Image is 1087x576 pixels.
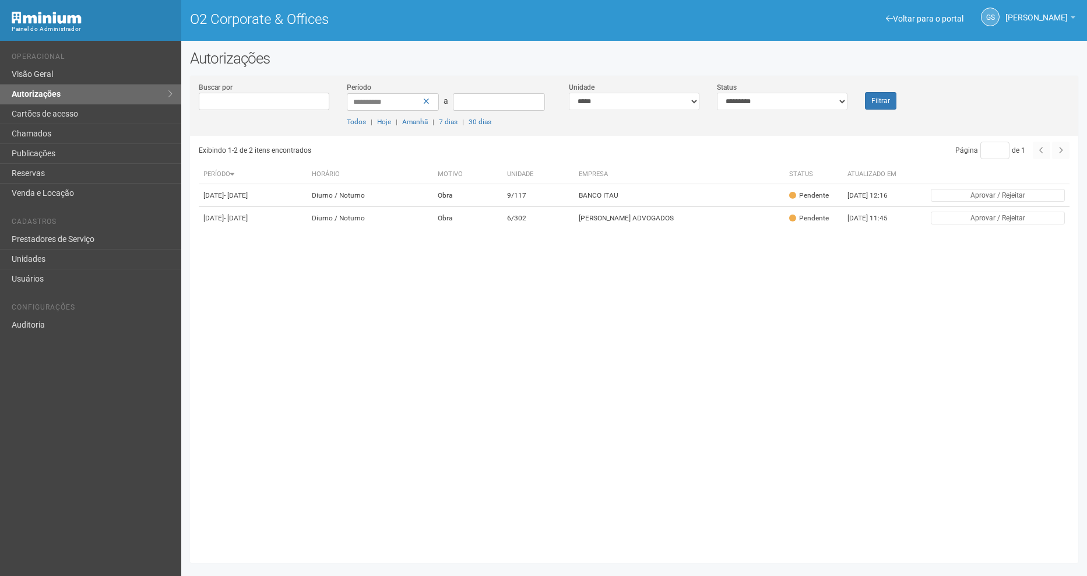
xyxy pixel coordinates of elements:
[502,207,574,230] td: 6/302
[347,82,371,93] label: Período
[199,165,307,184] th: Período
[199,207,307,230] td: [DATE]
[444,96,448,106] span: a
[843,207,907,230] td: [DATE] 11:45
[12,303,173,315] li: Configurações
[574,165,785,184] th: Empresa
[199,82,233,93] label: Buscar por
[199,184,307,207] td: [DATE]
[396,118,397,126] span: |
[347,118,366,126] a: Todos
[12,12,82,24] img: Minium
[843,165,907,184] th: Atualizado em
[190,50,1078,67] h2: Autorizações
[931,212,1065,224] button: Aprovar / Rejeitar
[433,165,502,184] th: Motivo
[931,189,1065,202] button: Aprovar / Rejeitar
[569,82,594,93] label: Unidade
[371,118,372,126] span: |
[432,118,434,126] span: |
[789,213,829,223] div: Pendente
[224,191,248,199] span: - [DATE]
[199,142,631,159] div: Exibindo 1-2 de 2 itens encontrados
[1005,2,1068,22] span: Gabriela Souza
[307,184,433,207] td: Diurno / Noturno
[402,118,428,126] a: Amanhã
[574,184,785,207] td: BANCO ITAU
[1005,15,1075,24] a: [PERSON_NAME]
[717,82,737,93] label: Status
[502,165,574,184] th: Unidade
[469,118,491,126] a: 30 dias
[12,24,173,34] div: Painel do Administrador
[377,118,391,126] a: Hoje
[433,184,502,207] td: Obra
[574,207,785,230] td: [PERSON_NAME] ADVOGADOS
[865,92,896,110] button: Filtrar
[785,165,843,184] th: Status
[502,184,574,207] td: 9/117
[12,52,173,65] li: Operacional
[955,146,1025,154] span: Página de 1
[307,207,433,230] td: Diurno / Noturno
[190,12,625,27] h1: O2 Corporate & Offices
[307,165,433,184] th: Horário
[843,184,907,207] td: [DATE] 12:16
[886,14,963,23] a: Voltar para o portal
[224,214,248,222] span: - [DATE]
[433,207,502,230] td: Obra
[462,118,464,126] span: |
[789,191,829,201] div: Pendente
[439,118,458,126] a: 7 dias
[12,217,173,230] li: Cadastros
[981,8,1000,26] a: GS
